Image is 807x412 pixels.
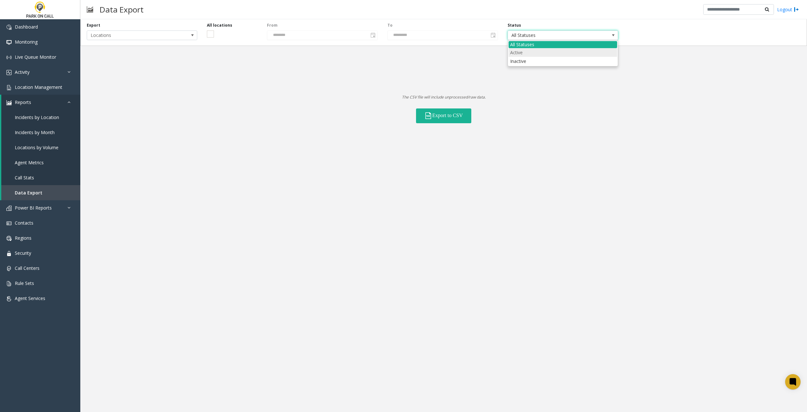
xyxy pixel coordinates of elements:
img: 'icon' [6,100,12,105]
span: Reports [15,99,31,105]
a: Call Stats [1,170,80,185]
span: Toggle calendar [368,31,377,40]
img: 'icon' [6,266,12,271]
span: Incidents by Month [15,129,55,135]
img: 'icon' [6,236,12,241]
img: pageIcon [87,2,93,17]
p: The CSV file will include unprocessed/raw data. [80,94,807,100]
span: Regions [15,235,31,241]
span: Contacts [15,220,33,226]
img: 'icon' [6,85,12,90]
span: All Statuses [508,31,596,40]
img: 'icon' [6,296,12,301]
li: Inactive [509,57,617,65]
span: Incidents by Location [15,114,59,120]
img: logout [794,6,799,13]
label: All locations [207,22,257,28]
h3: Data Export [96,2,147,17]
span: Dashboard [15,24,38,30]
span: Monitoring [15,39,38,45]
img: 'icon' [6,251,12,256]
a: Locations by Volume [1,140,80,155]
img: 'icon' [6,206,12,211]
span: Call Stats [15,175,34,181]
span: Power BI Reports [15,205,52,211]
span: Location Management [15,84,62,90]
span: Rule Sets [15,280,34,286]
li: Active [509,48,617,57]
a: Logout [777,6,799,13]
a: Incidents by Month [1,125,80,140]
span: Live Queue Monitor [15,54,56,60]
a: Incidents by Location [1,110,80,125]
img: 'icon' [6,221,12,226]
a: Reports [1,95,80,110]
span: Agent Metrics [15,159,44,166]
span: Locations by Volume [15,144,58,150]
a: Data Export [1,185,80,200]
a: Agent Metrics [1,155,80,170]
span: Security [15,250,31,256]
img: 'icon' [6,70,12,75]
div: All Statuses [509,41,617,48]
img: 'icon' [6,55,12,60]
span: Data Export [15,190,42,196]
span: Activity [15,69,30,75]
span: Call Centers [15,265,40,271]
label: Export [87,22,100,28]
img: 'icon' [6,25,12,30]
label: From [267,22,278,28]
img: 'icon' [6,281,12,286]
img: 'icon' [6,40,12,45]
span: Toggle calendar [489,31,498,40]
span: Agent Services [15,295,45,301]
button: Export to CSV [416,108,471,123]
span: Locations [87,31,175,40]
label: Status [508,22,521,28]
label: To [387,22,393,28]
